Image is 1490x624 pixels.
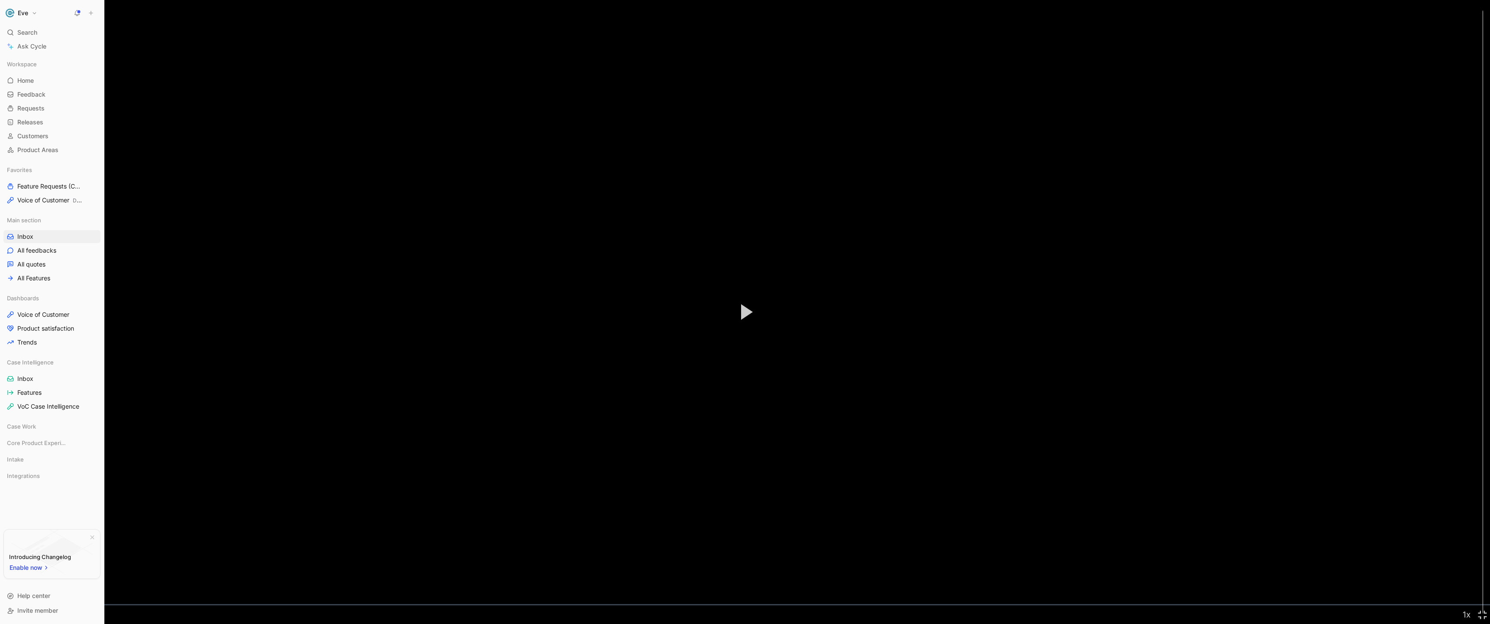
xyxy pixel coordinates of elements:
[3,453,100,466] div: Intake
[17,310,69,319] span: Voice of Customer
[73,197,102,204] span: Dashboards
[17,146,58,154] span: Product Areas
[17,388,42,397] span: Features
[3,230,100,243] a: Inbox
[18,9,28,17] h1: Eve
[17,274,50,283] span: All Features
[17,182,84,191] span: Feature Requests (Core Product)
[3,336,100,349] a: Trends
[17,607,58,614] span: Invite member
[3,7,39,19] button: EveEve
[9,562,50,573] button: Enable now
[7,471,40,480] span: Integrations
[3,194,100,207] a: Voice of CustomerDashboards
[3,322,100,335] a: Product satisfaction
[3,292,100,305] div: Dashboards
[17,41,46,52] span: Ask Cycle
[17,27,37,38] span: Search
[6,9,14,17] img: Eve
[17,402,79,411] span: VoC Case Intelligence
[7,216,41,224] span: Main section
[7,358,54,367] span: Case Intelligence
[11,530,93,574] img: bg-BLZuj68n.svg
[3,420,100,433] div: Case Work
[3,308,100,321] a: Voice of Customer
[17,374,33,383] span: Inbox
[3,372,100,385] a: Inbox
[7,166,32,174] span: Favorites
[3,604,100,617] div: Invite member
[3,163,100,176] div: Favorites
[17,592,50,599] span: Help center
[17,90,45,99] span: Feedback
[3,102,100,115] a: Requests
[10,562,43,573] span: Enable now
[3,244,100,257] a: All feedbacks
[3,436,100,452] div: Core Product Experience
[17,260,45,269] span: All quotes
[3,453,100,468] div: Intake
[17,232,33,241] span: Inbox
[7,294,39,302] span: Dashboards
[3,143,100,156] a: Product Areas
[3,26,100,39] div: Search
[7,422,36,431] span: Case Work
[3,180,100,193] a: Feature Requests (Core Product)
[17,118,43,127] span: Releases
[3,589,100,602] div: Help center
[3,40,100,53] a: Ask Cycle
[3,58,100,71] div: Workspace
[7,455,24,464] span: Intake
[3,436,100,449] div: Core Product Experience
[17,132,49,140] span: Customers
[3,292,100,349] div: DashboardsVoice of CustomerProduct satisfactionTrends
[3,272,100,285] a: All Features
[3,74,100,87] a: Home
[3,386,100,399] a: Features
[17,338,37,347] span: Trends
[3,214,100,285] div: Main sectionInboxAll feedbacksAll quotesAll Features
[3,258,100,271] a: All quotes
[7,60,37,68] span: Workspace
[17,76,34,85] span: Home
[7,439,66,447] span: Core Product Experience
[3,116,100,129] a: Releases
[17,246,56,255] span: All feedbacks
[9,552,71,562] div: Introducing Changelog
[3,400,100,413] a: VoC Case Intelligence
[17,196,82,205] span: Voice of Customer
[3,88,100,101] a: Feedback
[3,356,100,413] div: Case IntelligenceInboxFeaturesVoC Case Intelligence
[3,420,100,435] div: Case Work
[3,469,100,485] div: Integrations
[3,356,100,369] div: Case Intelligence
[17,104,45,113] span: Requests
[17,324,74,333] span: Product satisfaction
[3,469,100,482] div: Integrations
[3,214,100,227] div: Main section
[3,130,100,143] a: Customers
